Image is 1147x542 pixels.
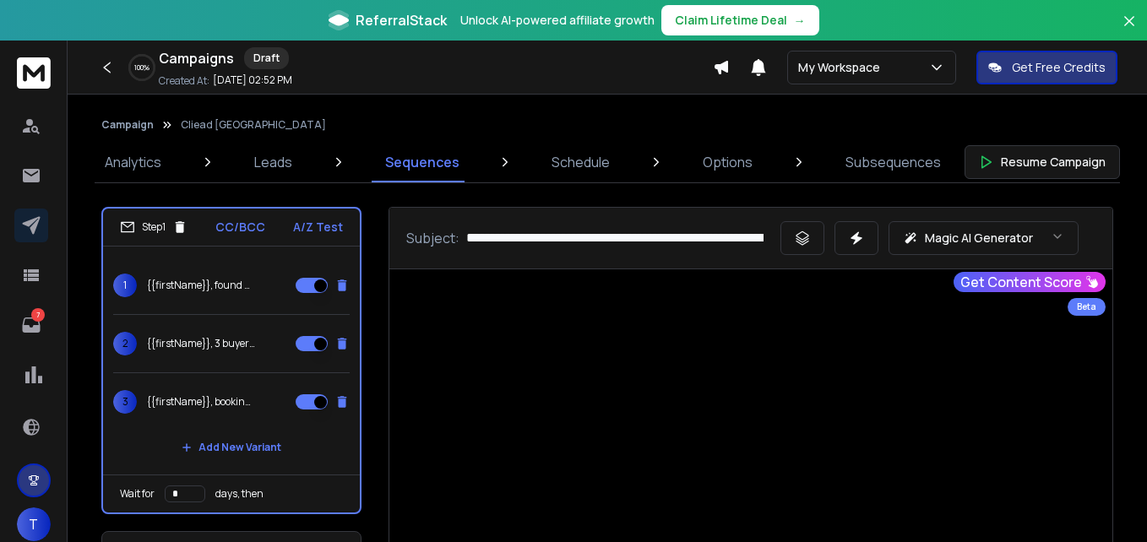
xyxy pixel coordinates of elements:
[794,12,806,29] span: →
[889,221,1079,255] button: Magic AI Generator
[835,142,951,182] a: Subsequences
[1118,10,1140,51] button: Close banner
[159,74,209,88] p: Created At:
[215,487,264,501] p: days, then
[147,395,255,409] p: {{firstName}}, booking your next 3 client meetings
[120,220,188,235] div: Step 1
[101,118,154,132] button: Campaign
[113,274,137,297] span: 1
[552,152,610,172] p: Schedule
[134,62,149,73] p: 100 %
[213,73,292,87] p: [DATE] 02:52 PM
[181,118,326,132] p: Cliead [GEOGRAPHIC_DATA]
[385,152,459,172] p: Sequences
[375,142,470,182] a: Sequences
[1068,298,1106,316] div: Beta
[954,272,1106,292] button: Get Content Score
[541,142,620,182] a: Schedule
[244,142,302,182] a: Leads
[159,48,234,68] h1: Campaigns
[31,308,45,322] p: 7
[1012,59,1106,76] p: Get Free Credits
[356,10,447,30] span: ReferralStack
[693,142,763,182] a: Options
[293,219,343,236] p: A/Z Test
[113,332,137,355] span: 2
[101,207,361,514] li: Step1CC/BCCA/Z Test1{{firstName}}, found 3 companies researching offerings like yours2{{firstName...
[215,219,265,236] p: CC/BCC
[976,51,1117,84] button: Get Free Credits
[406,228,459,248] p: Subject:
[120,487,155,501] p: Wait for
[147,337,255,350] p: {{firstName}}, 3 buyers evaluating solutions like {{companyName}}
[113,390,137,414] span: 3
[965,145,1120,179] button: Resume Campaign
[95,142,171,182] a: Analytics
[244,47,289,69] div: Draft
[105,152,161,172] p: Analytics
[254,152,292,172] p: Leads
[798,59,887,76] p: My Workspace
[925,230,1033,247] p: Magic AI Generator
[17,507,51,541] button: T
[661,5,819,35] button: Claim Lifetime Deal→
[168,431,295,464] button: Add New Variant
[703,152,753,172] p: Options
[147,279,255,292] p: {{firstName}}, found 3 companies researching offerings like yours
[14,308,48,342] a: 7
[460,12,655,29] p: Unlock AI-powered affiliate growth
[845,152,941,172] p: Subsequences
